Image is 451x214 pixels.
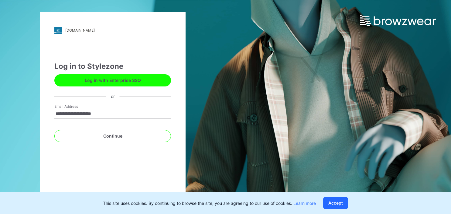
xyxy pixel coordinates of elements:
[54,130,171,142] button: Continue
[360,15,436,26] img: browzwear-logo.e42bd6dac1945053ebaf764b6aa21510.svg
[106,93,120,100] div: or
[54,27,62,34] img: stylezone-logo.562084cfcfab977791bfbf7441f1a819.svg
[323,197,348,209] button: Accept
[54,104,97,109] label: Email Address
[54,61,171,72] div: Log in to Stylezone
[65,28,95,33] div: [DOMAIN_NAME]
[54,74,171,86] button: Log in with Enterprise SSO
[103,200,316,206] p: This site uses cookies. By continuing to browse the site, you are agreeing to our use of cookies.
[293,201,316,206] a: Learn more
[54,27,171,34] a: [DOMAIN_NAME]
